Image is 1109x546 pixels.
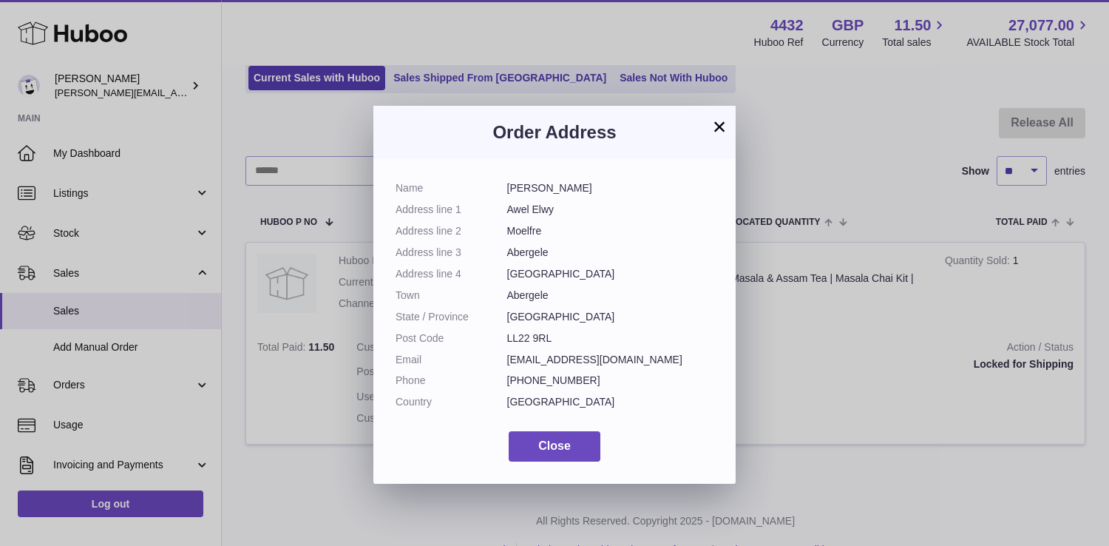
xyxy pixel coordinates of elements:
dd: LL22 9RL [507,331,714,346]
dd: Abergele [507,246,714,260]
span: Close [538,439,571,452]
h3: Order Address [396,121,713,144]
dt: Country [396,395,507,409]
dt: Post Code [396,331,507,346]
dt: Name [396,181,507,195]
dt: Phone [396,374,507,388]
dt: Address line 1 [396,203,507,217]
dd: [GEOGRAPHIC_DATA] [507,267,714,281]
dd: Moelfre [507,224,714,238]
dt: Email [396,353,507,367]
dd: [GEOGRAPHIC_DATA] [507,395,714,409]
dd: [PERSON_NAME] [507,181,714,195]
dd: [GEOGRAPHIC_DATA] [507,310,714,324]
dd: Awel Elwy [507,203,714,217]
dd: [PHONE_NUMBER] [507,374,714,388]
dt: State / Province [396,310,507,324]
dt: Town [396,289,507,303]
dt: Address line 3 [396,246,507,260]
button: × [710,118,728,135]
dd: [EMAIL_ADDRESS][DOMAIN_NAME] [507,353,714,367]
dt: Address line 4 [396,267,507,281]
dd: Abergele [507,289,714,303]
dt: Address line 2 [396,224,507,238]
button: Close [509,431,600,462]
